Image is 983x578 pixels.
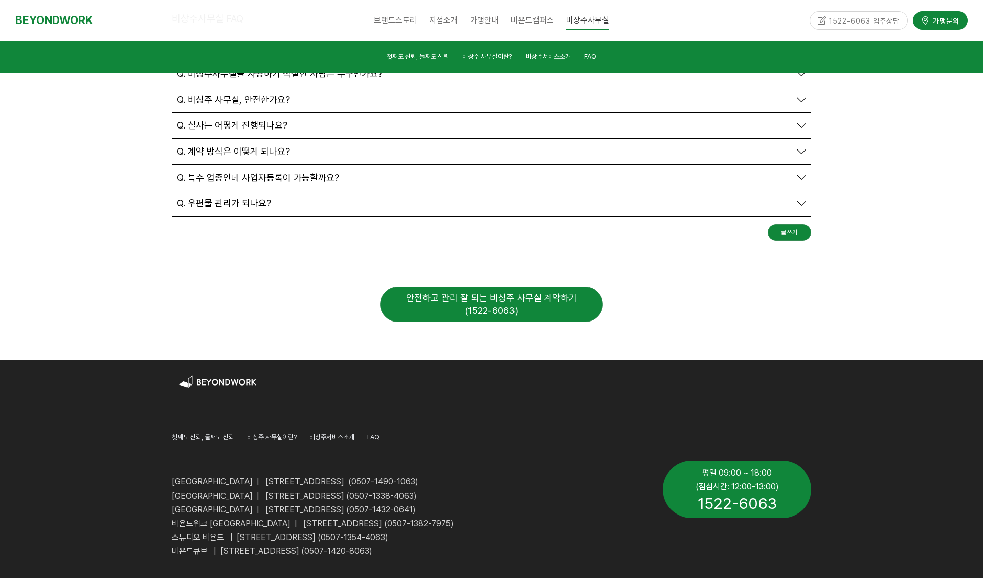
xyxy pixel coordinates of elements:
a: 가맹안내 [464,8,505,33]
span: 비상주서비스소개 [309,433,354,441]
span: 비욘드캠퍼스 [511,15,554,25]
span: [GEOGRAPHIC_DATA] | [STREET_ADDRESS] (0507-1490-1063) [172,477,418,486]
a: 비상주 사무실이란? [247,432,297,445]
span: FAQ [584,53,596,60]
a: 첫째도 신뢰, 둘째도 신뢰 [387,51,449,65]
span: [GEOGRAPHIC_DATA] | [STREET_ADDRESS] (0507-1338-4063) [172,491,417,501]
span: 가맹안내 [470,15,499,25]
a: 비욘드캠퍼스 [505,8,560,33]
span: FAQ [367,433,379,441]
span: Q. 우편물 관리가 되나요? [177,198,271,209]
span: [GEOGRAPHIC_DATA] | [STREET_ADDRESS] (0507-1432-0641) [172,505,416,515]
a: 비상주서비스소개 [526,51,571,65]
span: Q. 비상주 사무실, 안전한가요? [177,94,290,105]
span: Q. 비상주사무실을 사용하기 적절한 사람은 누구인가요? [177,68,383,79]
span: 비상주사무실 [566,12,609,30]
a: 첫째도 신뢰, 둘째도 신뢰 [172,432,234,445]
a: FAQ [584,51,596,65]
span: 스튜디오 비욘드 | [STREET_ADDRESS] (0507-1354-4063) [172,532,388,542]
a: 브랜드스토리 [368,8,423,33]
span: 비욘드워크 [GEOGRAPHIC_DATA] | [STREET_ADDRESS] (0507-1382-7975) [172,519,454,528]
span: (점심시간: 12:00-13:00) [696,482,779,491]
span: 브랜드스토리 [374,15,417,25]
a: FAQ [367,432,379,445]
a: 비상주서비스소개 [309,432,354,445]
span: 1522-6063 [698,494,777,512]
span: 비상주서비스소개 [526,53,571,60]
a: 비상주 사무실이란? [462,51,512,65]
span: 첫째도 신뢰, 둘째도 신뢰 [387,53,449,60]
a: 비상주사무실 [560,8,615,33]
span: 비상주 사무실이란? [247,433,297,441]
span: 평일 09:00 ~ 18:00 [702,468,772,478]
span: Q. 특수 업종인데 사업자등록이 가능할까요? [177,172,339,183]
a: 글쓰기 [768,224,811,241]
span: Q. 계약 방식은 어떻게 되나요? [177,146,290,157]
span: 비욘드큐브 | [STREET_ADDRESS] (0507-1420-8063) [172,546,372,556]
a: 가맹문의 [913,11,968,29]
span: 비상주 사무실이란? [462,53,512,60]
a: BEYONDWORK [15,11,93,30]
span: 가맹문의 [930,15,959,26]
span: 지점소개 [429,15,458,25]
span: Q. 실사는 어떻게 진행되나요? [177,120,287,131]
a: 지점소개 [423,8,464,33]
span: 첫째도 신뢰, 둘째도 신뢰 [172,433,234,441]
